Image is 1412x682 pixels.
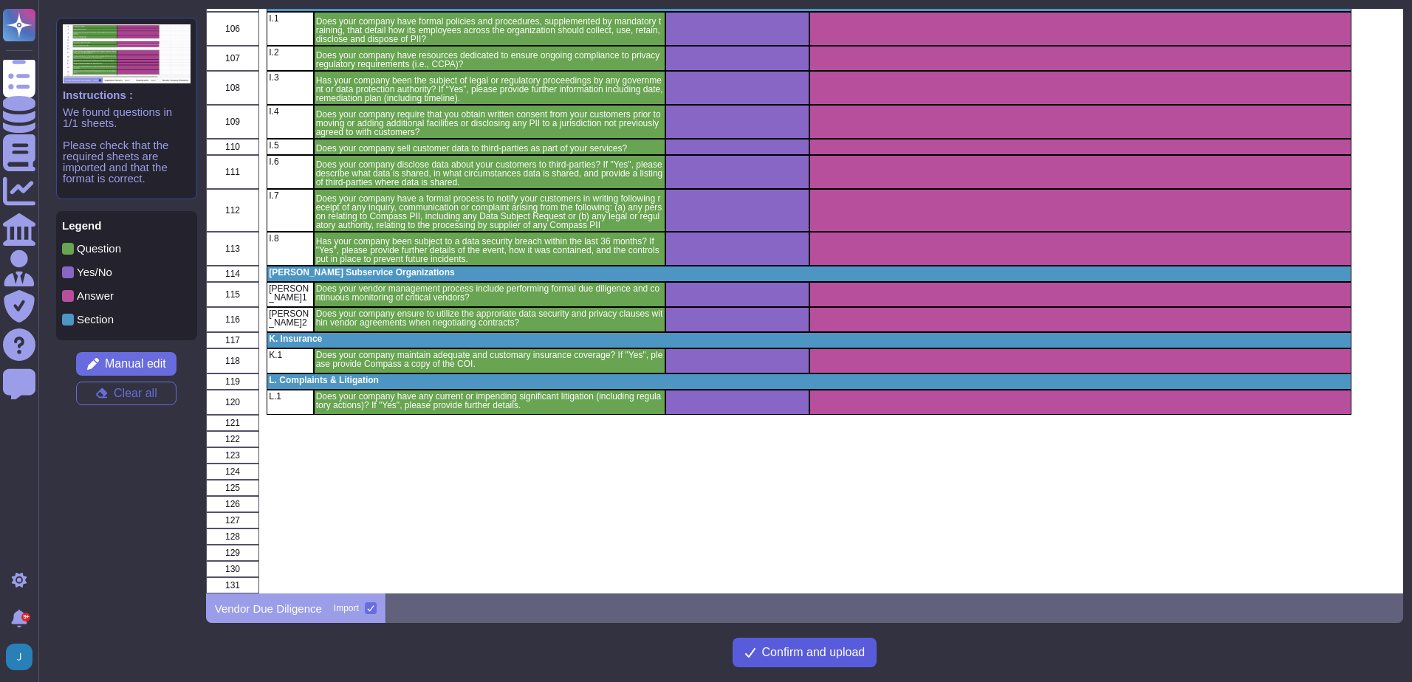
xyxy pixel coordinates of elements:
[315,351,663,368] p: Does your company maintain adequate and customary insurance coverage? If "Yes", please provide Co...
[206,390,259,415] div: 120
[206,415,259,431] div: 121
[315,76,663,103] p: Has your company been the subject of legal or regulatory proceedings by any government or data pr...
[315,144,663,153] p: Does your company sell customer data to third-parties as part of your services?
[77,266,112,278] p: Yes/No
[206,496,259,512] div: 126
[215,603,322,614] p: Vendor Due Diligence
[315,309,663,327] p: Does your company ensure to utilize the approriate data security and privacy clauses within vendo...
[206,373,259,390] div: 119
[315,51,663,69] p: Does your company have resources dedicated to ensure ongoing compliance to privacy regulatory req...
[206,577,259,593] div: 131
[269,376,1348,385] p: L. Complaints & Litigation
[315,110,663,137] p: Does your company require that you obtain written consent from your customers prior to moving or ...
[206,105,259,139] div: 109
[206,545,259,561] div: 129
[269,14,311,23] p: I.1
[206,9,1403,593] div: grid
[206,512,259,528] div: 127
[269,392,311,401] p: L.1
[269,284,311,302] p: [PERSON_NAME]1
[206,232,259,266] div: 113
[77,243,121,254] p: Question
[206,139,259,155] div: 110
[206,348,259,373] div: 118
[269,73,311,82] p: I.3
[269,351,311,359] p: K.1
[206,71,259,105] div: 108
[206,266,259,282] div: 114
[269,268,1348,277] p: [PERSON_NAME] Subservice Organizations
[76,382,176,405] button: Clear all
[315,237,663,263] p: Has your company been subject to a data security breach within the last 36 months? If "Yes", plea...
[3,641,43,673] button: user
[206,189,259,232] div: 112
[269,141,311,150] p: I.5
[206,332,259,348] div: 117
[63,106,191,184] p: We found questions in 1/1 sheets. Please check that the required sheets are imported and that the...
[206,480,259,496] div: 125
[206,307,259,332] div: 116
[269,309,311,327] p: [PERSON_NAME]2
[269,334,1348,343] p: K. Insurance
[206,431,259,447] div: 122
[76,352,176,376] button: Manual edit
[206,46,259,71] div: 107
[206,464,259,480] div: 124
[77,314,114,325] p: Section
[206,12,259,46] div: 106
[63,89,191,100] p: Instructions :
[269,107,311,116] p: I.4
[21,613,30,621] div: 9+
[269,191,311,200] p: I.7
[733,638,877,667] button: Confirm and upload
[334,604,359,613] div: Import
[315,194,663,230] p: Does your company have a formal process to notify your customers in writing following receipt of ...
[206,282,259,307] div: 115
[315,17,663,44] p: Does your company have formal policies and procedures, supplemented by mandatory training, that d...
[315,284,663,302] p: Does your vendor management process include performing formal due diligence and continuous monito...
[206,561,259,577] div: 130
[206,447,259,464] div: 123
[315,160,663,187] p: Does your company disclose data about your customers to third-parties? If "Yes", please describe ...
[105,358,166,370] span: Manual edit
[206,155,259,189] div: 111
[63,24,191,83] img: instruction
[762,647,866,658] span: Confirm and upload
[62,220,191,231] p: Legend
[77,290,114,301] p: Answer
[269,157,311,166] p: I.6
[315,392,663,410] p: Does your company have any current or impending significant litigation (including regulatory acti...
[269,48,311,57] p: I.2
[269,234,311,243] p: I.8
[6,644,32,670] img: user
[206,528,259,545] div: 128
[114,387,157,399] span: Clear all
